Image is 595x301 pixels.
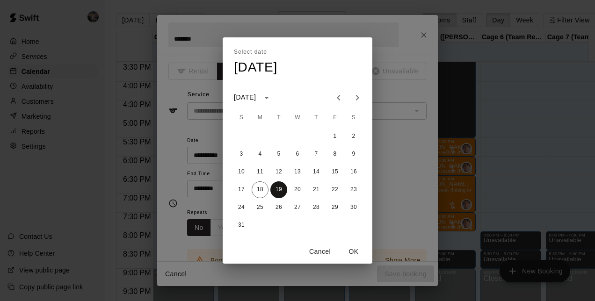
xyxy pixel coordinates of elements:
button: 19 [270,181,287,198]
button: 21 [308,181,325,198]
button: 11 [252,164,268,180]
button: 16 [345,164,362,180]
button: 25 [252,199,268,216]
button: 18 [252,181,268,198]
button: 9 [345,146,362,163]
span: Friday [327,108,343,127]
button: 13 [289,164,306,180]
button: 3 [233,146,250,163]
button: 4 [252,146,268,163]
button: calendar view is open, switch to year view [259,90,275,106]
button: 7 [308,146,325,163]
button: 28 [308,199,325,216]
button: 24 [233,199,250,216]
button: 20 [289,181,306,198]
span: Sunday [233,108,250,127]
button: 15 [327,164,343,180]
button: 31 [233,217,250,234]
button: 6 [289,146,306,163]
button: 10 [233,164,250,180]
h4: [DATE] [234,59,277,76]
span: Saturday [345,108,362,127]
span: Tuesday [270,108,287,127]
button: 27 [289,199,306,216]
span: Wednesday [289,108,306,127]
button: 12 [270,164,287,180]
button: 23 [345,181,362,198]
span: Monday [252,108,268,127]
button: 30 [345,199,362,216]
button: 26 [270,199,287,216]
div: [DATE] [234,93,256,102]
button: 14 [308,164,325,180]
button: 5 [270,146,287,163]
button: OK [339,243,369,260]
button: 1 [327,128,343,145]
button: Previous month [329,88,348,107]
button: 22 [327,181,343,198]
button: 2 [345,128,362,145]
button: 17 [233,181,250,198]
button: Next month [348,88,367,107]
button: 29 [327,199,343,216]
button: 8 [327,146,343,163]
button: Cancel [305,243,335,260]
span: Select date [234,45,267,60]
span: Thursday [308,108,325,127]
